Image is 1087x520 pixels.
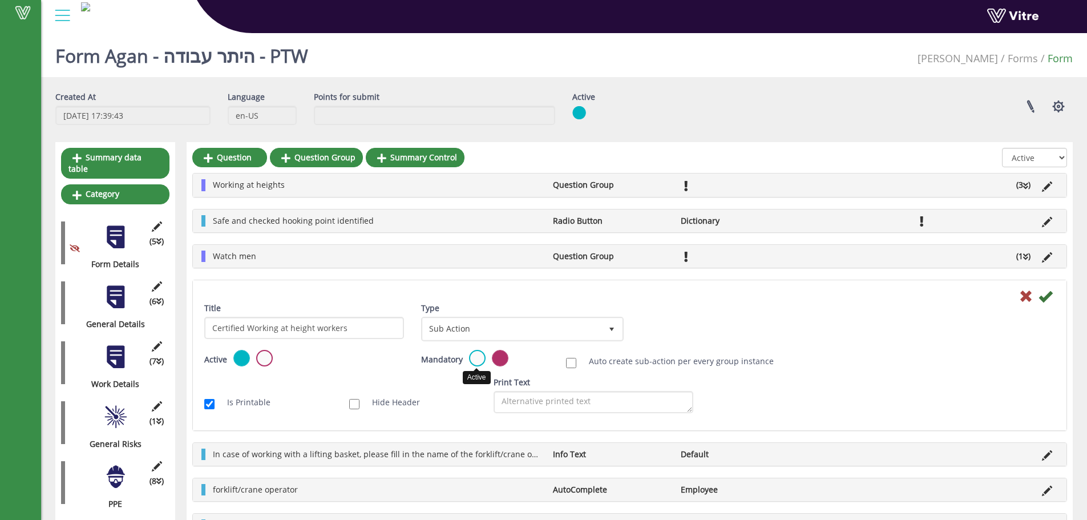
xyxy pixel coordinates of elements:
a: Summary Control [366,148,464,167]
label: Mandatory [421,354,463,365]
label: Hide Header [361,397,420,408]
li: AutoComplete [547,484,675,495]
a: Category [61,184,169,204]
h1: Form Agan - היתר עבודה - PTW [55,29,308,77]
img: a5b1377f-0224-4781-a1bb-d04eb42a2f7a.jpg [81,2,90,11]
span: Safe and checked hooking point identified [213,215,374,226]
label: Auto create sub-action per every group instance [577,356,774,367]
label: Language [228,91,265,103]
label: Print Text [494,377,530,388]
span: forklift/crane operator [213,484,298,495]
div: PPE [61,498,161,510]
span: (8 ) [149,475,164,487]
input: Auto create sub-action per every group instance [566,358,576,368]
div: General Risks [61,438,161,450]
label: Type [421,303,439,314]
div: Work Details [61,378,161,390]
li: (3 ) [1011,179,1036,191]
a: Summary data table [61,148,169,179]
li: Employee [675,484,803,495]
span: (5 ) [149,236,164,247]
div: Form Details [61,259,161,270]
label: Points for submit [314,91,379,103]
span: (6 ) [149,296,164,307]
input: Hide Header [349,399,359,409]
a: Forms [1008,51,1038,65]
label: Is Printable [216,397,270,408]
li: (1 ) [1011,251,1036,262]
input: Is Printable [204,399,215,409]
img: yes [572,106,586,120]
span: In case of working with a lifting basket, please fill in the name of the forklift/crane operator [213,449,560,459]
label: Title [204,303,221,314]
li: Form [1038,51,1073,66]
label: Active [204,354,227,365]
li: Radio Button [547,215,675,227]
li: Dictionary [675,215,803,227]
li: Question Group [547,251,675,262]
a: Question Group [270,148,363,167]
span: Sub Action [423,319,601,339]
span: (1 ) [149,416,164,427]
span: select [601,319,622,339]
div: Active [463,371,491,384]
span: 379 [918,51,998,65]
li: Question Group [547,179,675,191]
span: (7 ) [149,356,164,367]
li: Default [675,449,803,460]
label: Active [572,91,595,103]
span: Watch men [213,251,256,261]
div: General Details [61,319,161,330]
li: Info Text [547,449,675,460]
span: Working at heights [213,179,285,190]
a: Question [192,148,267,167]
label: Created At [55,91,96,103]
